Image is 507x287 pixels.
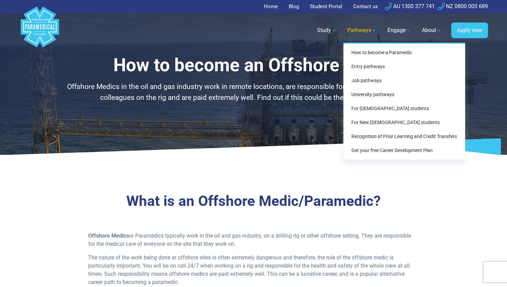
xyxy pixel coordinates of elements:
a: Entry pathways [346,60,462,73]
a: AU 1300 377 741 [385,3,435,10]
a: Job pathways [346,74,462,87]
a: Engage [383,21,415,40]
p: The nature of the work being done at offshore sites is often extremely dangerous and therefore, t... [88,254,419,286]
strong: Offshore Medics [88,232,129,239]
a: For New [DEMOGRAPHIC_DATA] students [346,116,462,129]
h1: How to become an Offshore Medic [54,55,453,76]
div: Pathways [343,43,465,160]
a: Pathways [343,21,381,40]
p: or Paramedics typically work in the oil and gas industry, on a drilling rig or other offshore set... [88,232,419,248]
a: Recognition of Prior Learning and Credit Transfers [346,130,462,143]
a: Apply now [451,22,488,38]
h3: What is an Offshore Medic/Paramedic? [54,193,453,210]
a: Get your free Career Development Plan [346,144,462,157]
a: Australian Paramedical College [19,13,60,48]
a: University pathways [346,88,462,101]
a: NZ 0800 005 689 [438,3,488,10]
p: Offshore Medics in the oil and gas industry work in remote locations, are responsible for the med... [54,81,453,103]
a: For [DEMOGRAPHIC_DATA] students [346,102,462,115]
a: How to become a Paramedic [346,46,462,59]
a: Study [313,21,340,40]
a: About [418,21,446,40]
